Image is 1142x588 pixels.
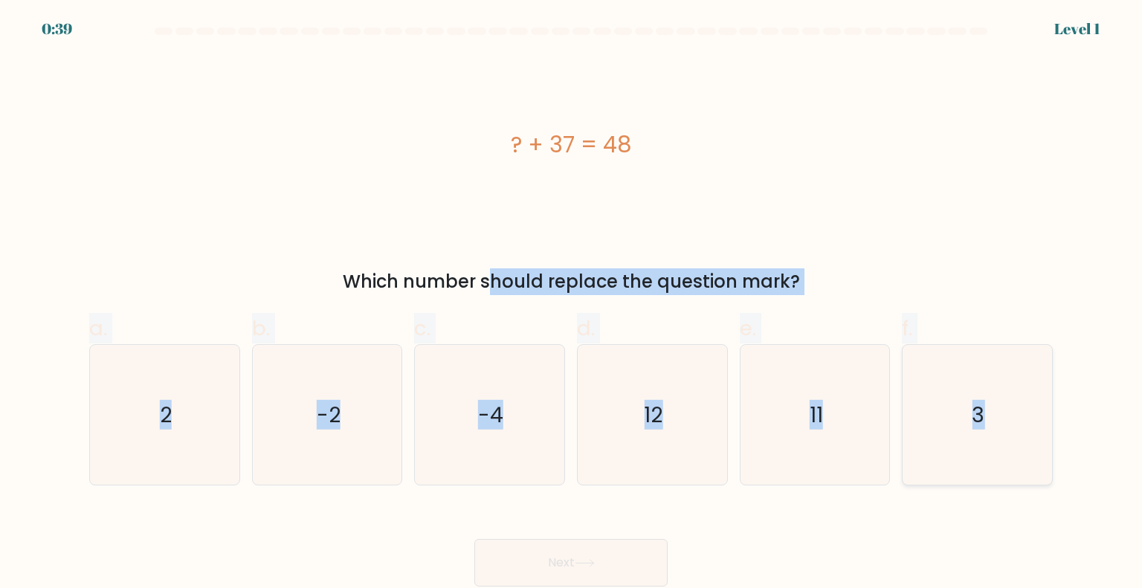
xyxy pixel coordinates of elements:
[474,539,668,587] button: Next
[42,18,72,40] div: 0:39
[89,314,107,343] span: a.
[252,314,270,343] span: b.
[479,399,504,429] text: -4
[740,314,756,343] span: e.
[577,314,595,343] span: d.
[89,128,1053,161] div: ? + 37 = 48
[160,399,172,429] text: 2
[317,399,341,429] text: -2
[972,399,985,429] text: 3
[645,399,663,429] text: 12
[414,314,430,343] span: c.
[1054,18,1100,40] div: Level 1
[810,399,823,429] text: 11
[902,314,912,343] span: f.
[98,268,1044,295] div: Which number should replace the question mark?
